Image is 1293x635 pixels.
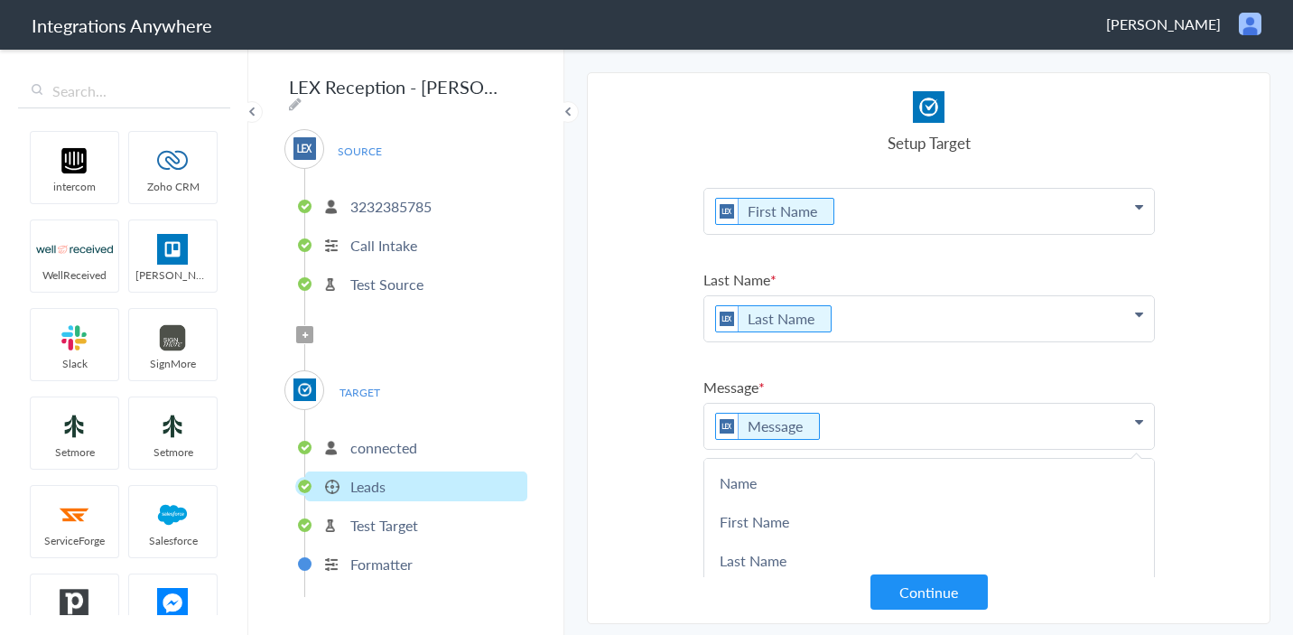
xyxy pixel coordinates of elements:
[31,356,118,371] span: Slack
[31,179,118,194] span: intercom
[135,500,211,530] img: salesforce-logo.svg
[325,139,394,163] span: SOURCE
[350,437,417,458] p: connected
[703,269,1155,290] label: Last Name
[913,91,944,123] img: Clio.jpg
[704,502,1154,541] a: First Name
[31,444,118,460] span: Setmore
[129,356,217,371] span: SignMore
[129,533,217,548] span: Salesforce
[293,378,316,401] img: Clio.jpg
[36,145,113,176] img: intercom-logo.svg
[129,444,217,460] span: Setmore
[129,179,217,194] span: Zoho CRM
[325,380,394,405] span: TARGET
[715,413,820,440] li: Message
[704,541,1154,580] a: Last Name
[135,411,211,442] img: setmoreNew.jpg
[1239,13,1261,35] img: user.png
[716,306,739,332] img: lex-app-logo.svg
[135,322,211,353] img: signmore-logo.png
[135,234,211,265] img: trello.png
[36,588,113,619] img: pipedrive.png
[716,199,739,224] img: lex-app-logo.svg
[135,145,211,176] img: zoho-logo.svg
[36,411,113,442] img: setmoreNew.jpg
[350,274,423,294] p: Test Source
[32,13,212,38] h1: Integrations Anywhere
[36,234,113,265] img: wr-logo.svg
[36,500,113,530] img: serviceforge-icon.png
[715,305,832,332] li: Last Name
[350,515,418,536] p: Test Target
[293,137,316,160] img: lex-app-logo.svg
[350,235,417,256] p: Call Intake
[1106,14,1221,34] span: [PERSON_NAME]
[704,463,1154,502] a: Name
[350,196,432,217] p: 3232385785
[129,267,217,283] span: [PERSON_NAME]
[135,588,211,619] img: FBM.png
[350,554,413,574] p: Formatter
[716,414,739,439] img: lex-app-logo.svg
[350,476,386,497] p: Leads
[703,377,1155,397] label: Message
[36,322,113,353] img: slack-logo.svg
[703,132,1155,154] h4: Setup Target
[31,533,118,548] span: ServiceForge
[18,74,230,108] input: Search...
[715,198,834,225] li: First Name
[870,574,988,610] button: Continue
[31,267,118,283] span: WellReceived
